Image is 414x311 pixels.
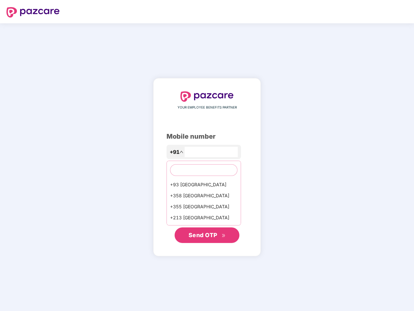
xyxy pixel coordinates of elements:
div: +93 [GEOGRAPHIC_DATA] [167,179,241,190]
span: Send OTP [189,232,217,238]
div: Mobile number [167,132,247,142]
div: +213 [GEOGRAPHIC_DATA] [167,212,241,223]
div: +1684 AmericanSamoa [167,223,241,234]
button: Send OTPdouble-right [175,227,239,243]
span: up [179,150,183,154]
div: +358 [GEOGRAPHIC_DATA] [167,190,241,201]
span: YOUR EMPLOYEE BENEFITS PARTNER [178,105,237,110]
div: +355 [GEOGRAPHIC_DATA] [167,201,241,212]
img: logo [6,7,60,17]
span: double-right [222,234,226,238]
span: +91 [170,148,179,156]
img: logo [180,91,234,102]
